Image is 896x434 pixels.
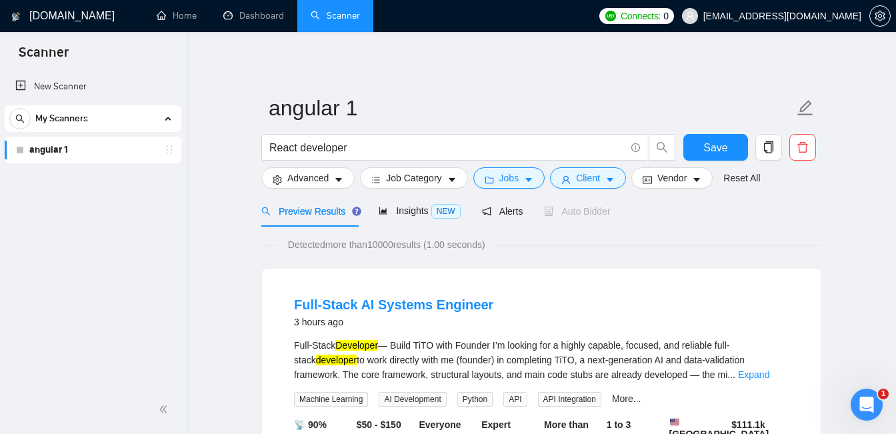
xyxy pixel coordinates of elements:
span: API Integration [538,392,601,407]
span: AI Development [379,392,446,407]
span: Помощь [202,345,242,354]
span: area-chart [379,206,388,215]
span: folder [485,175,494,185]
span: Preview Results [261,206,357,217]
span: Главная [24,345,64,354]
input: Scanner name... [269,91,794,125]
span: Detected more than 10000 results (1.00 seconds) [279,237,495,252]
li: New Scanner [5,73,181,100]
div: • 12 ч назад [79,109,137,123]
span: Scanner [8,43,79,71]
img: Profile image for Mariia [15,47,42,73]
div: • 12 ч назад [79,60,137,74]
span: Auto Bidder [544,206,610,217]
span: caret-down [447,175,457,185]
img: 🇺🇸 [670,417,679,427]
span: copy [756,141,781,153]
span: ... [727,369,735,380]
button: search [9,108,31,129]
b: Everyone [419,419,461,430]
span: user [685,11,695,21]
button: search [649,134,675,161]
span: API [503,392,527,407]
button: Чат [89,311,177,365]
b: Expert [481,419,511,430]
div: Full-Stack — Build TiTO with Founder I’m looking for a highly capable, focused, and reliable full... [294,338,789,382]
button: folderJobscaret-down [473,167,545,189]
span: setting [870,11,890,21]
span: Insights [379,205,460,216]
a: setting [869,11,891,21]
div: Mariia [47,109,76,123]
li: My Scanners [5,105,181,163]
span: Client [576,171,600,185]
span: caret-down [334,175,343,185]
a: New Scanner [15,73,171,100]
span: Jobs [499,171,519,185]
span: caret-down [524,175,533,185]
span: user [561,175,571,185]
button: idcardVendorcaret-down [631,167,713,189]
button: Save [683,134,748,161]
button: barsJob Categorycaret-down [360,167,467,189]
mark: Developer [335,340,378,351]
a: Expand [738,369,769,380]
a: searchScanner [311,10,360,21]
span: bars [371,175,381,185]
span: search [261,207,271,216]
span: 1 [878,389,889,399]
span: Чат [124,345,143,354]
button: Помощь [178,311,267,365]
img: Profile image for Mariia [15,96,42,123]
b: 📡 90% [294,419,327,430]
span: info-circle [631,143,640,152]
input: Search Freelance Jobs... [269,139,625,156]
span: caret-down [605,175,615,185]
button: Отправить сообщение [52,247,215,273]
span: Python [457,392,493,407]
span: double-left [159,403,172,416]
a: Reset All [723,171,760,185]
button: copy [755,134,782,161]
div: Mariia [47,60,76,74]
span: holder [164,145,175,155]
span: 0 [663,9,669,23]
button: setting [869,5,891,27]
div: Tooltip anchor [351,205,363,217]
span: idcard [643,175,652,185]
span: search [649,141,675,153]
span: Vendor [657,171,687,185]
span: setting [273,175,282,185]
b: $ 111.1k [731,419,765,430]
span: Hi, [EMAIL_ADDRESS][DOMAIN_NAME], Welcome to [DOMAIN_NAME]! Why don't you check out our tutorials... [47,97,697,107]
img: upwork-logo.png [605,11,616,21]
span: Machine Learning [294,392,368,407]
span: search [10,114,30,123]
h1: Чат [119,6,149,29]
span: delete [790,141,815,153]
span: Job Category [386,171,441,185]
span: Alerts [482,206,523,217]
div: 3 hours ago [294,314,493,330]
span: robot [544,207,553,216]
a: More... [612,393,641,404]
a: homeHome [157,10,197,21]
span: Save [703,139,727,156]
span: caret-down [692,175,701,185]
span: My Scanners [35,105,88,132]
button: settingAdvancedcaret-down [261,167,355,189]
span: notification [482,207,491,216]
a: angular 1 [29,137,156,163]
span: Advanced [287,171,329,185]
b: $50 - $150 [357,419,401,430]
span: edit [797,99,814,117]
img: logo [11,6,21,27]
a: dashboardDashboard [223,10,284,21]
a: Full-Stack AI Systems Engineer [294,297,493,312]
mark: developer [316,355,357,365]
div: Закрыть [234,5,258,29]
span: NEW [431,204,461,219]
button: delete [789,134,816,161]
iframe: To enrich screen reader interactions, please activate Accessibility in Grammarly extension settings [851,389,883,421]
button: userClientcaret-down [550,167,626,189]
